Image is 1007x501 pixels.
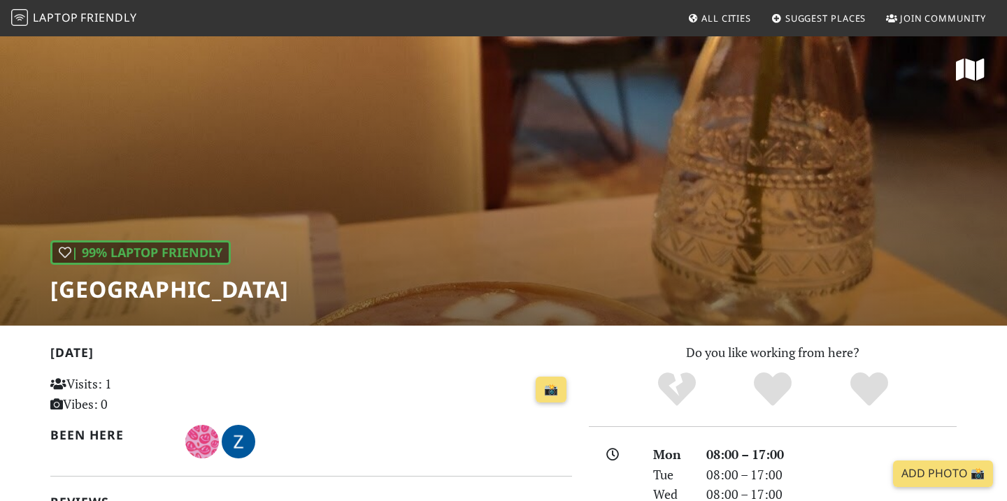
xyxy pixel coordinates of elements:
div: 08:00 – 17:00 [698,444,965,465]
p: Do you like working from here? [589,342,957,363]
div: Mon [645,444,698,465]
img: 5615-kato.jpg [185,425,219,458]
a: Join Community [880,6,992,31]
img: 5063-zoe.jpg [222,425,255,458]
h2: [DATE] [50,345,572,365]
p: Visits: 1 Vibes: 0 [50,374,213,414]
div: | 99% Laptop Friendly [50,240,231,265]
div: 08:00 – 17:00 [698,465,965,485]
span: Laptop [33,10,78,25]
span: Kato van der Pol [185,432,222,449]
span: All Cities [701,12,751,24]
a: All Cities [682,6,757,31]
a: LaptopFriendly LaptopFriendly [11,6,137,31]
div: No [629,370,725,409]
div: Definitely! [821,370,917,409]
a: 📸 [536,377,566,403]
a: Suggest Places [766,6,872,31]
span: foodzoen [222,432,255,449]
h1: [GEOGRAPHIC_DATA] [50,276,289,303]
h2: Been here [50,428,169,442]
img: LaptopFriendly [11,9,28,26]
span: Suggest Places [785,12,866,24]
div: Yes [724,370,821,409]
a: Add Photo 📸 [893,460,993,487]
span: Friendly [80,10,136,25]
span: Join Community [900,12,986,24]
div: Tue [645,465,698,485]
